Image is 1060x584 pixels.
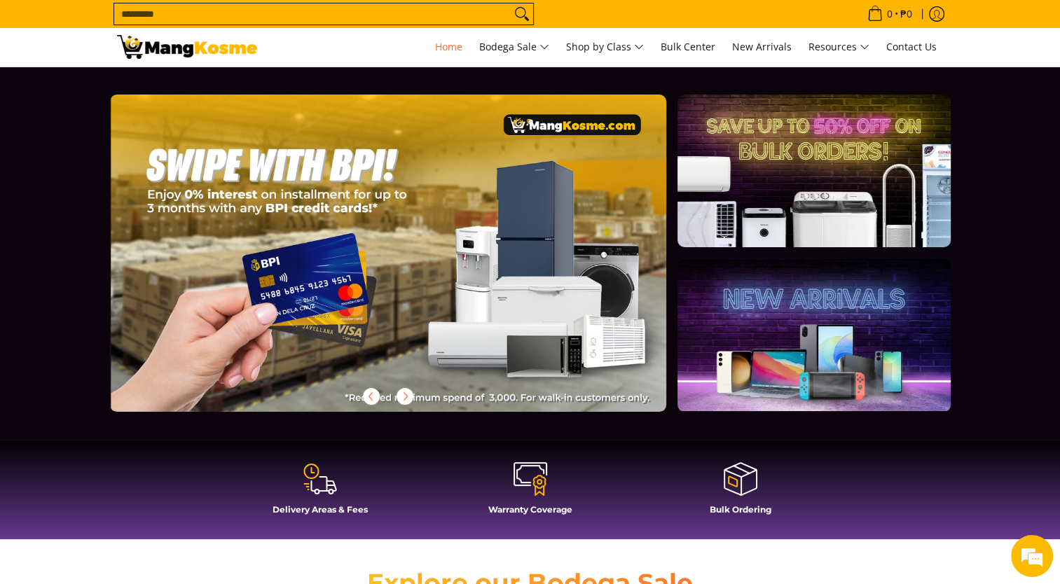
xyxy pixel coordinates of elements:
[642,461,839,525] a: Bulk Ordering
[732,40,792,53] span: New Arrivals
[642,504,839,515] h4: Bulk Ordering
[654,28,722,66] a: Bulk Center
[73,78,235,97] div: Chat with us now
[271,28,944,66] nav: Main Menu
[472,28,556,66] a: Bodega Sale
[117,35,257,59] img: Mang Kosme: Your Home Appliances Warehouse Sale Partner!
[7,382,267,431] textarea: Type your message and hit 'Enter'
[801,28,876,66] a: Resources
[808,39,869,56] span: Resources
[432,461,628,525] a: Warranty Coverage
[111,95,713,434] a: More
[725,28,799,66] a: New Arrivals
[863,6,916,22] span: •
[230,7,263,41] div: Minimize live chat window
[886,40,937,53] span: Contact Us
[222,461,418,525] a: Delivery Areas & Fees
[356,381,387,412] button: Previous
[511,4,533,25] button: Search
[432,504,628,515] h4: Warranty Coverage
[885,9,895,19] span: 0
[879,28,944,66] a: Contact Us
[661,40,715,53] span: Bulk Center
[435,40,462,53] span: Home
[559,28,651,66] a: Shop by Class
[222,504,418,515] h4: Delivery Areas & Fees
[898,9,914,19] span: ₱0
[479,39,549,56] span: Bodega Sale
[390,381,420,412] button: Next
[428,28,469,66] a: Home
[566,39,644,56] span: Shop by Class
[81,176,193,318] span: We're online!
